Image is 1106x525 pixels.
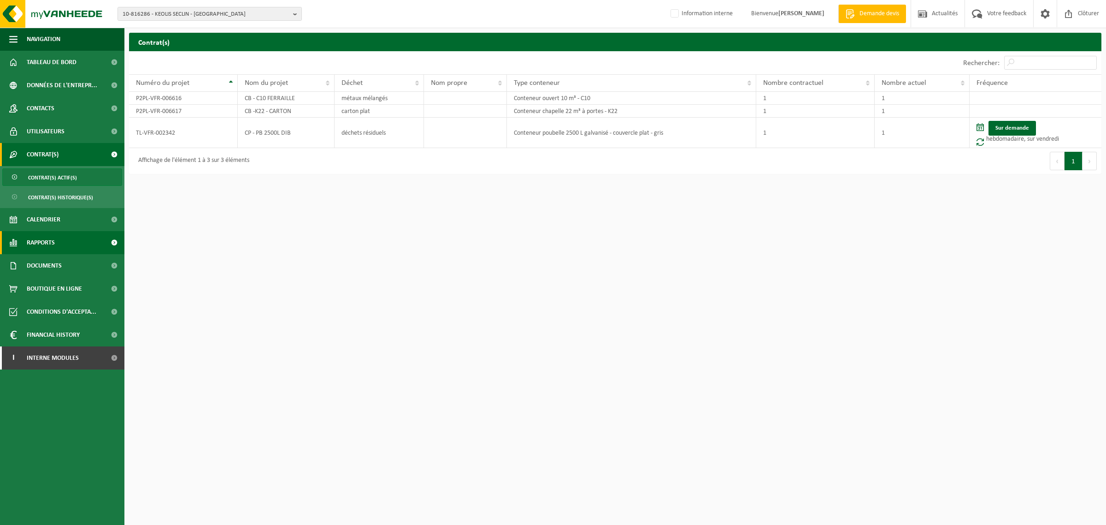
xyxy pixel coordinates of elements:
a: Contrat(s) actif(s) [2,168,122,186]
span: Interne modules [27,346,79,370]
td: Conteneur poubelle 2500 L galvanisé - couvercle plat - gris [507,118,756,148]
button: 1 [1065,152,1082,170]
span: Utilisateurs [27,120,65,143]
td: 1 [756,92,875,105]
span: Contrat(s) historique(s) [28,189,93,206]
td: TL-VFR-002342 [129,118,238,148]
span: Boutique en ligne [27,277,82,300]
span: Nombre actuel [882,79,926,87]
button: Next [1082,152,1097,170]
span: Contacts [27,97,54,120]
td: CP - PB 2500L DIB [238,118,335,148]
td: 1 [875,118,970,148]
span: Navigation [27,28,60,51]
div: Affichage de l'élément 1 à 3 sur 3 éléments [134,153,249,169]
h2: Contrat(s) [129,33,1101,51]
td: 1 [756,105,875,118]
button: 10-816286 - KEOLIS SECLIN - [GEOGRAPHIC_DATA] [118,7,302,21]
span: Contrat(s) actif(s) [28,169,77,186]
span: Nom du projet [245,79,288,87]
td: 1 [875,105,970,118]
label: Information interne [669,7,733,21]
a: Contrat(s) historique(s) [2,188,122,206]
td: P2PL-VFR-006616 [129,92,238,105]
a: Sur demande [988,121,1036,136]
td: 1 [756,118,875,148]
span: Nombre contractuel [763,79,824,87]
strong: [PERSON_NAME] [778,10,824,17]
span: I [9,346,18,370]
span: Nom propre [431,79,467,87]
span: Type conteneur [514,79,560,87]
span: Fréquence [977,79,1008,87]
td: 1 [875,92,970,105]
td: CB -K22 - CARTON [238,105,335,118]
td: Conteneur ouvert 10 m³ - C10 [507,92,756,105]
span: Rapports [27,231,55,254]
span: Demande devis [857,9,901,18]
span: Calendrier [27,208,60,231]
label: Rechercher: [963,60,1000,67]
span: 10-816286 - KEOLIS SECLIN - [GEOGRAPHIC_DATA] [123,7,289,21]
span: Documents [27,254,62,277]
td: déchets résiduels [335,118,424,148]
span: Déchet [341,79,363,87]
td: CB - C10 FERRAILLE [238,92,335,105]
span: Contrat(s) [27,143,59,166]
a: Demande devis [838,5,906,23]
span: Conditions d'accepta... [27,300,96,323]
button: Previous [1050,152,1065,170]
td: Conteneur chapelle 22 m³ à portes - K22 [507,105,756,118]
span: Tableau de bord [27,51,76,74]
span: Financial History [27,323,80,346]
td: métaux mélangés [335,92,424,105]
td: carton plat [335,105,424,118]
td: P2PL-VFR-006617 [129,105,238,118]
td: hebdomadaire, sur vendredi [970,118,1101,148]
span: Numéro du projet [136,79,189,87]
span: Données de l'entrepr... [27,74,97,97]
